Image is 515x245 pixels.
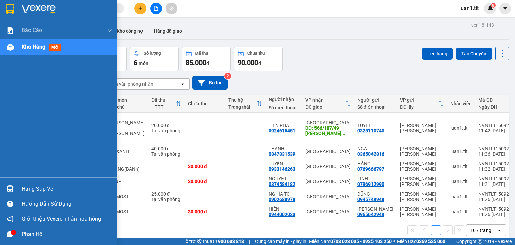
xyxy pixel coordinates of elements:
div: HTTT [151,104,176,110]
div: Ghi chú [109,104,145,110]
button: caret-down [499,3,511,14]
th: Toggle SortBy [302,95,354,113]
div: NGUYỆT [269,176,299,181]
div: ĐC lấy [400,104,438,110]
div: [PERSON_NAME] [PERSON_NAME] [400,206,444,217]
div: luan1.tlt [450,149,472,154]
div: [PERSON_NAME] [PERSON_NAME] [400,191,444,202]
span: luan1.tlt [454,4,484,12]
sup: 2 [224,73,231,79]
div: LINH [357,176,393,181]
span: ... [341,131,345,136]
span: 6 [134,58,137,67]
div: Chọn văn phòng nhận [107,81,153,87]
div: 0944002023 [269,212,295,217]
div: 40.000 đ [151,146,181,151]
span: 85.000 [186,58,206,67]
button: file-add [150,3,162,14]
div: 0325110740 [357,128,384,133]
span: Cung cấp máy in - giấy in: [255,238,307,245]
div: 0924615451 [269,128,295,133]
div: Người nhận [269,97,299,102]
div: Người gửi [357,97,393,103]
div: Thu hộ [228,97,256,103]
button: plus [134,3,146,14]
strong: 0369 525 060 [416,239,445,244]
button: Tạo Chuyến [456,48,492,60]
div: 0365042816 [357,151,384,157]
span: Miền Nam [309,238,392,245]
div: Tên món [109,97,145,103]
div: [GEOGRAPHIC_DATA] [305,179,351,184]
button: Bộ lọc [192,76,228,90]
span: Báo cáo [22,26,42,34]
button: Số lượng6món [130,47,179,71]
div: TIẾN PHÁT [269,123,299,128]
img: logo-vxr [6,4,14,14]
div: 0933146263 [269,166,295,172]
span: ⚪️ [393,240,395,243]
span: đ [258,60,261,66]
div: THẠNH [269,146,299,151]
span: Kho hàng [22,44,45,50]
div: ĐC giao [305,104,345,110]
button: Hàng đã giao [149,23,187,39]
button: Lên hàng [422,48,453,60]
div: Hàng sắp về [22,184,112,194]
span: 90.000 [238,58,258,67]
div: Đã thu [195,51,208,56]
th: Toggle SortBy [397,95,447,113]
div: 30.000 đ [188,209,222,214]
div: luan1.tlt [450,179,472,184]
button: Chưa thu90.000đ [234,47,283,71]
span: đ [206,60,209,66]
div: Phản hồi [22,229,112,239]
div: VP nhận [305,97,345,103]
div: 0902688978 [269,197,295,202]
div: 1 T MOST [109,194,145,199]
span: aim [169,6,174,11]
div: Hướng dẫn sử dụng [22,199,112,209]
span: plus [138,6,143,11]
button: Đã thu85.000đ [182,47,231,71]
button: 1 [431,225,441,235]
div: 25.000 đ [151,191,181,197]
span: copyright [478,239,482,244]
div: 0945749948 [357,197,384,202]
div: TUYỀN [269,161,299,166]
div: [PERSON_NAME] [PERSON_NAME] [400,176,444,187]
span: món [139,60,148,66]
div: Đã thu [151,97,176,103]
span: Hỗ trợ kỹ thuật: [182,238,244,245]
div: 0374584182 [269,181,295,187]
span: Miền Bắc [397,238,445,245]
div: 1 TÉP TRONG + A.NGHĨA 90K [109,115,145,141]
div: NGHĨA TC [269,191,299,197]
div: luan1.tlt [450,164,472,169]
strong: 0708 023 035 - 0935 103 250 [330,239,392,244]
div: VINH NGUYỄN [357,206,393,212]
div: 1 B XANH [109,149,145,154]
div: 0965642949 [357,212,384,217]
img: solution-icon [7,27,14,34]
span: question-circle [7,201,13,207]
div: 30.000 đ [188,164,222,169]
div: [PERSON_NAME] [PERSON_NAME] [400,161,444,172]
sup: 8 [491,3,496,8]
div: [GEOGRAPHIC_DATA] [305,209,351,214]
div: 1 TNP [109,179,145,184]
div: [GEOGRAPHIC_DATA] [305,149,351,154]
svg: open [180,81,185,87]
th: Toggle SortBy [225,95,265,113]
span: | [450,238,451,245]
div: 10 / trang [470,227,491,234]
div: [GEOGRAPHIC_DATA] [305,120,351,125]
div: 30.000 đ [188,179,222,184]
div: Chưa thu [188,101,222,106]
div: [PERSON_NAME] [PERSON_NAME] [400,123,444,133]
img: icon-new-feature [487,5,493,11]
strong: 1900 633 818 [215,239,244,244]
div: [PERSON_NAME] [PERSON_NAME] [400,146,444,157]
div: Trạng thái [228,104,256,110]
div: VP gửi [400,97,438,103]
